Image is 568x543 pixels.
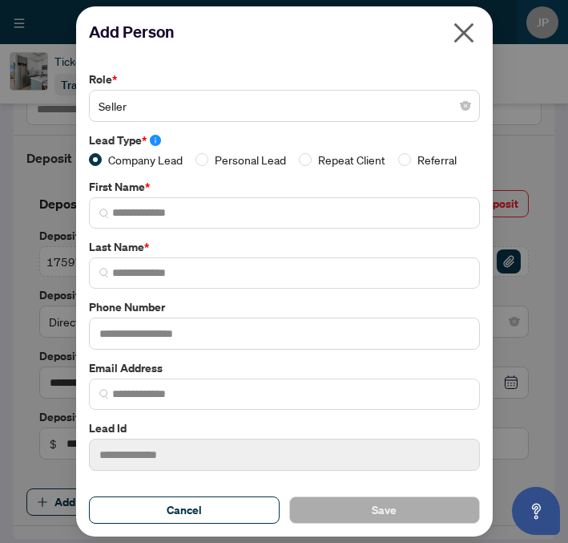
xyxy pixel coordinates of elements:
span: info-circle [150,135,161,146]
span: Seller [99,91,470,121]
span: close-circle [461,101,470,111]
h2: Add Person [89,19,480,45]
span: Company Lead [102,151,189,168]
button: Save [289,496,480,524]
button: Open asap [512,487,560,535]
button: Cancel [89,496,280,524]
label: Role [89,71,480,88]
img: search_icon [99,389,109,399]
span: Repeat Client [312,151,392,168]
label: Lead Id [89,419,480,437]
img: search_icon [99,268,109,278]
span: Cancel [167,497,202,523]
label: Last Name [89,238,480,256]
span: close [451,20,477,46]
span: Personal Lead [208,151,292,168]
span: Referral [411,151,463,168]
label: Phone Number [89,298,480,316]
label: First Name [89,178,480,196]
label: Email Address [89,359,480,377]
img: search_icon [99,209,109,218]
label: Lead Type [89,132,480,149]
